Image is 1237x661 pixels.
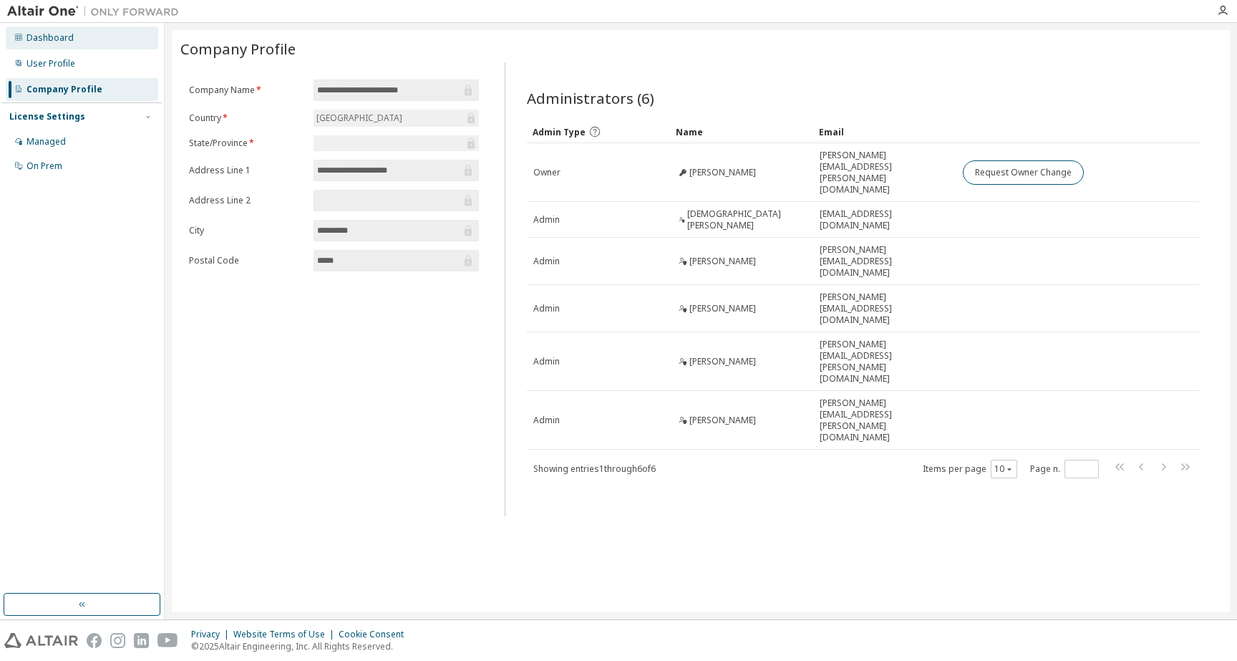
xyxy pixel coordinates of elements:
[180,39,296,59] span: Company Profile
[314,110,404,126] div: [GEOGRAPHIC_DATA]
[189,112,305,124] label: Country
[339,629,412,640] div: Cookie Consent
[87,633,102,648] img: facebook.svg
[533,415,560,426] span: Admin
[533,256,560,267] span: Admin
[676,120,807,143] div: Name
[527,88,654,108] span: Administrators (6)
[820,339,950,385] span: [PERSON_NAME][EMAIL_ADDRESS][PERSON_NAME][DOMAIN_NAME]
[191,629,233,640] div: Privacy
[533,214,560,226] span: Admin
[7,4,186,19] img: Altair One
[26,58,75,69] div: User Profile
[689,303,756,314] span: [PERSON_NAME]
[26,160,62,172] div: On Prem
[820,208,950,231] span: [EMAIL_ADDRESS][DOMAIN_NAME]
[820,150,950,196] span: [PERSON_NAME][EMAIL_ADDRESS][PERSON_NAME][DOMAIN_NAME]
[9,111,85,122] div: License Settings
[157,633,178,648] img: youtube.svg
[191,640,412,652] p: © 2025 Altair Engineering, Inc. All Rights Reserved.
[26,32,74,44] div: Dashboard
[134,633,149,648] img: linkedin.svg
[26,84,102,95] div: Company Profile
[994,463,1014,475] button: 10
[4,633,78,648] img: altair_logo.svg
[687,208,807,231] span: [DEMOGRAPHIC_DATA][PERSON_NAME]
[189,255,305,266] label: Postal Code
[189,165,305,176] label: Address Line 1
[820,397,950,443] span: [PERSON_NAME][EMAIL_ADDRESS][PERSON_NAME][DOMAIN_NAME]
[819,120,951,143] div: Email
[189,85,305,96] label: Company Name
[110,633,125,648] img: instagram.svg
[189,225,305,236] label: City
[189,195,305,206] label: Address Line 2
[533,303,560,314] span: Admin
[233,629,339,640] div: Website Terms of Use
[820,291,950,326] span: [PERSON_NAME][EMAIL_ADDRESS][DOMAIN_NAME]
[314,110,479,127] div: [GEOGRAPHIC_DATA]
[923,460,1017,478] span: Items per page
[533,463,656,475] span: Showing entries 1 through 6 of 6
[820,244,950,279] span: [PERSON_NAME][EMAIL_ADDRESS][DOMAIN_NAME]
[689,167,756,178] span: [PERSON_NAME]
[963,160,1084,185] button: Request Owner Change
[533,126,586,138] span: Admin Type
[533,167,561,178] span: Owner
[1030,460,1099,478] span: Page n.
[689,256,756,267] span: [PERSON_NAME]
[26,136,66,148] div: Managed
[189,137,305,149] label: State/Province
[689,415,756,426] span: [PERSON_NAME]
[533,356,560,367] span: Admin
[689,356,756,367] span: [PERSON_NAME]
